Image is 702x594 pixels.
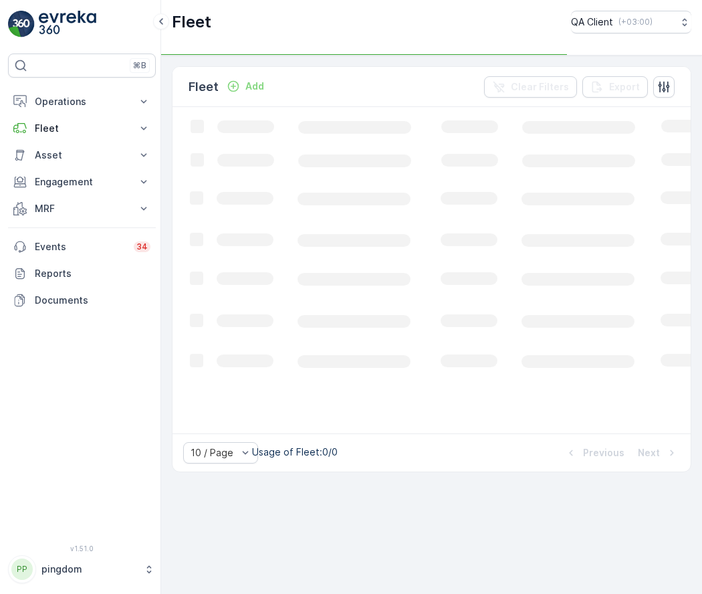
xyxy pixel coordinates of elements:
[8,260,156,287] a: Reports
[35,175,129,189] p: Engagement
[35,202,129,215] p: MRF
[571,11,691,33] button: QA Client(+03:00)
[8,169,156,195] button: Engagement
[8,11,35,37] img: logo
[8,287,156,314] a: Documents
[245,80,264,93] p: Add
[484,76,577,98] button: Clear Filters
[172,11,211,33] p: Fleet
[39,11,96,37] img: logo_light-DOdMpM7g.png
[618,17,653,27] p: ( +03:00 )
[133,60,146,71] p: ⌘B
[582,76,648,98] button: Export
[8,88,156,115] button: Operations
[35,240,126,254] p: Events
[638,446,660,460] p: Next
[8,544,156,553] span: v 1.51.0
[35,294,150,307] p: Documents
[609,80,640,94] p: Export
[636,445,680,461] button: Next
[35,267,150,280] p: Reports
[8,233,156,260] a: Events34
[11,559,33,580] div: PP
[252,446,338,459] p: Usage of Fleet : 0/0
[136,241,148,252] p: 34
[8,195,156,222] button: MRF
[35,122,129,135] p: Fleet
[563,445,626,461] button: Previous
[189,78,219,96] p: Fleet
[35,95,129,108] p: Operations
[571,15,613,29] p: QA Client
[221,78,269,94] button: Add
[8,142,156,169] button: Asset
[41,563,137,576] p: pingdom
[8,115,156,142] button: Fleet
[583,446,624,460] p: Previous
[511,80,569,94] p: Clear Filters
[35,148,129,162] p: Asset
[8,555,156,583] button: PPpingdom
